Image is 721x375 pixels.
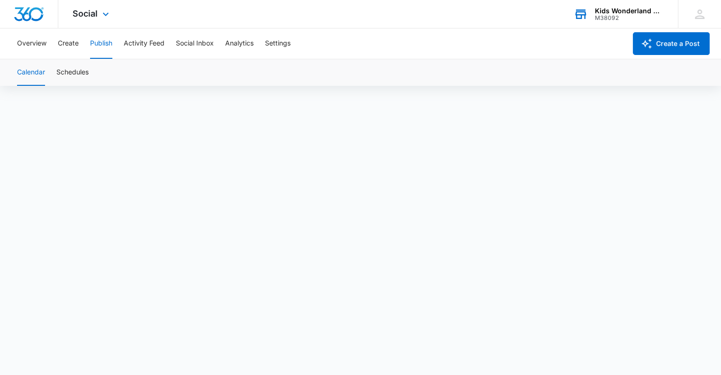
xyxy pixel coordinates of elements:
[58,28,79,59] button: Create
[73,9,98,18] span: Social
[176,28,214,59] button: Social Inbox
[595,7,664,15] div: account name
[17,59,45,86] button: Calendar
[17,28,46,59] button: Overview
[124,28,164,59] button: Activity Feed
[225,28,254,59] button: Analytics
[595,15,664,21] div: account id
[633,32,710,55] button: Create a Post
[56,59,89,86] button: Schedules
[265,28,291,59] button: Settings
[90,28,112,59] button: Publish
